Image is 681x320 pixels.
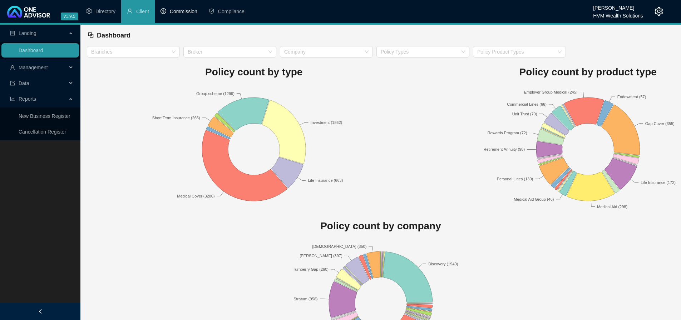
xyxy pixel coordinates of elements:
[524,90,577,94] text: Employer Group Medical (245)
[483,147,525,151] text: Retirement Annuity (98)
[293,297,317,301] text: Stratum (958)
[152,115,200,120] text: Short Term Insurance (265)
[87,64,421,80] h1: Policy count by type
[170,9,197,14] span: Commission
[293,267,329,271] text: Turnberry Gap (260)
[87,218,675,234] h1: Policy count by company
[161,8,166,14] span: dollar
[10,65,15,70] span: user
[61,12,78,20] span: v1.9.5
[593,2,643,10] div: [PERSON_NAME]
[19,65,48,70] span: Management
[86,8,92,14] span: setting
[10,96,15,101] span: line-chart
[7,6,50,17] img: 2df55531c6924b55f21c4cf5d4484680-logo-light.svg
[300,254,342,258] text: [PERSON_NAME] (397)
[514,197,554,201] text: Medical Aid Group (46)
[10,81,15,86] span: import
[136,9,149,14] span: Client
[641,180,676,185] text: Life Insurance (172)
[507,102,547,106] text: Commercial Lines (66)
[617,95,646,99] text: Endowment (57)
[19,47,43,53] a: Dashboard
[312,244,367,249] text: [DEMOGRAPHIC_DATA] (350)
[428,262,458,266] text: Discovery (1940)
[645,121,675,125] text: Gap Cover (355)
[308,178,343,182] text: Life Insurance (663)
[95,9,115,14] span: Directory
[512,111,537,116] text: Unit Trust (70)
[127,8,133,14] span: user
[593,10,643,17] div: HVM Wealth Solutions
[19,129,66,135] a: Cancellation Register
[209,8,214,14] span: safety
[218,9,245,14] span: Compliance
[19,113,70,119] a: New Business Register
[19,80,29,86] span: Data
[655,7,663,16] span: setting
[10,31,15,36] span: profile
[497,177,533,181] text: Personal Lines (130)
[88,32,94,38] span: block
[597,204,627,209] text: Medical Aid (298)
[19,30,36,36] span: Landing
[196,91,235,95] text: Group scheme (1299)
[97,32,130,39] span: Dashboard
[177,194,214,198] text: Medical Cover (3206)
[487,131,527,135] text: Rewards Program (72)
[38,309,43,314] span: left
[311,120,342,124] text: Investment (1862)
[19,96,36,102] span: Reports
